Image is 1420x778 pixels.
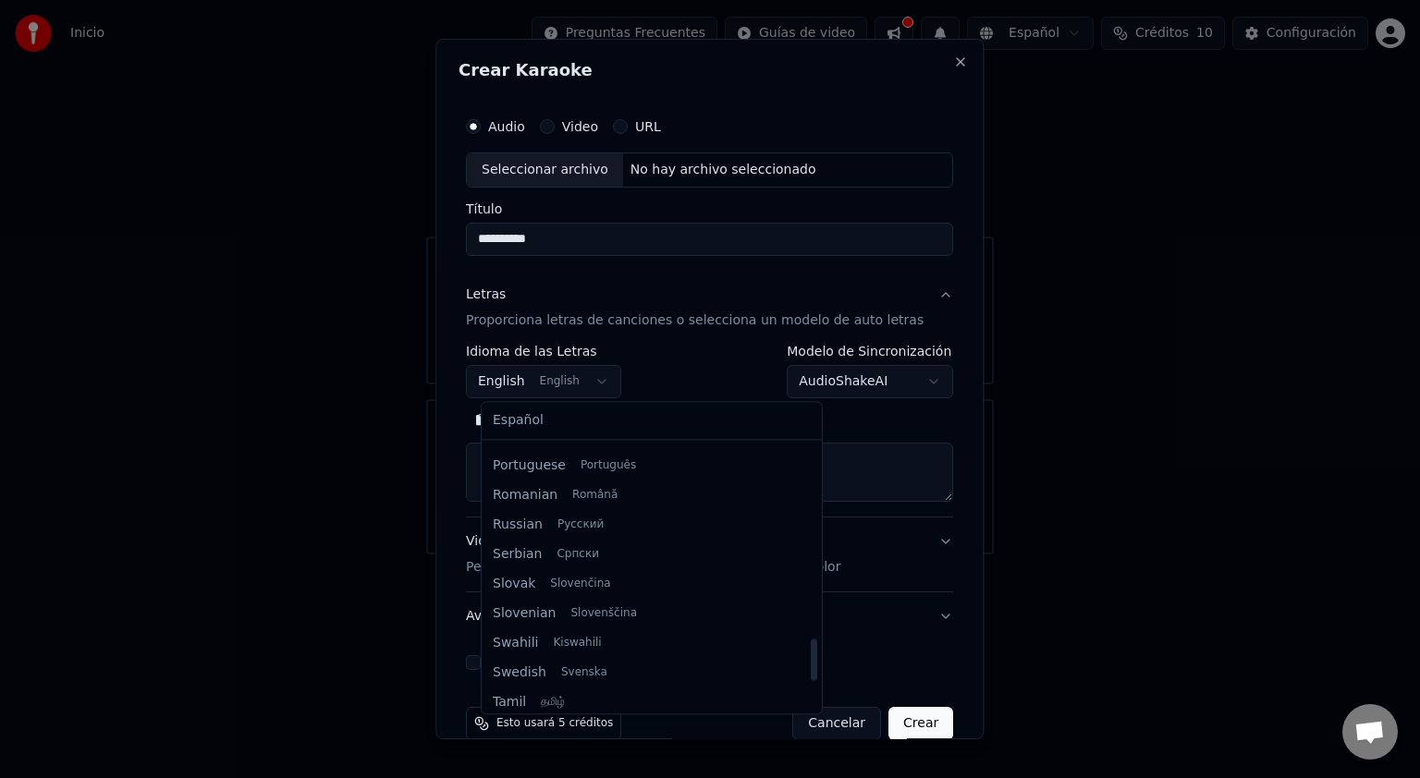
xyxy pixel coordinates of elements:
span: Swahili [493,635,538,653]
span: Русский [557,518,604,533]
span: Svenska [561,666,607,681]
span: Slovenčina [550,577,610,592]
span: Tamil [493,694,526,712]
span: Slovenščina [570,607,637,622]
span: Slovak [493,576,535,594]
span: Swedish [493,664,546,683]
span: Slovenian [493,605,556,624]
span: Romanian [493,487,557,505]
span: Polski [545,430,576,444]
span: Español [493,411,544,430]
span: Српски [557,548,599,563]
span: Português [581,459,636,474]
span: Russian [493,517,543,535]
span: Kiswahili [553,637,601,651]
span: Serbian [493,546,542,565]
span: தமிழ் [541,696,565,711]
span: Română [572,489,618,504]
span: Polish [493,428,530,446]
span: Portuguese [493,457,566,476]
